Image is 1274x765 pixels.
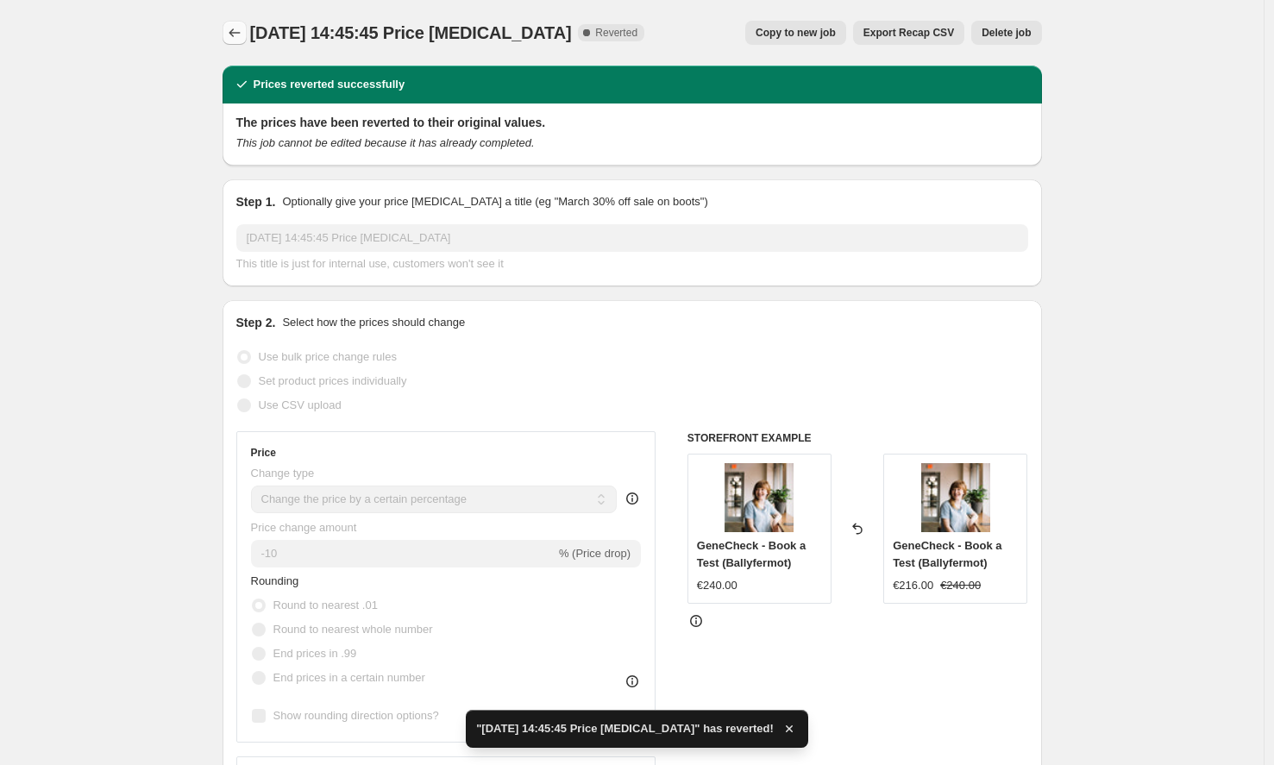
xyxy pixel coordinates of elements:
[259,398,342,411] span: Use CSV upload
[236,314,276,331] h2: Step 2.
[273,671,425,684] span: End prices in a certain number
[282,314,465,331] p: Select how the prices should change
[595,26,637,40] span: Reverted
[251,467,315,480] span: Change type
[259,374,407,387] span: Set product prices individually
[687,431,1028,445] h6: STOREFRONT EXAMPLE
[236,114,1028,131] h2: The prices have been reverted to their original values.
[273,599,378,611] span: Round to nearest .01
[559,547,631,560] span: % (Price drop)
[921,463,990,532] img: brooke-cagle-NoRsyXmHGpI-unsplash_1_1_80x.jpg
[250,23,572,42] span: [DATE] 14:45:45 Price [MEDICAL_DATA]
[273,709,439,722] span: Show rounding direction options?
[236,136,535,149] i: This job cannot be edited because it has already completed.
[236,193,276,210] h2: Step 1.
[971,21,1041,45] button: Delete job
[756,26,836,40] span: Copy to new job
[273,623,433,636] span: Round to nearest whole number
[254,76,405,93] h2: Prices reverted successfully
[893,579,933,592] span: €216.00
[476,720,774,737] span: "[DATE] 14:45:45 Price [MEDICAL_DATA]" has reverted!
[223,21,247,45] button: Price change jobs
[251,446,276,460] h3: Price
[624,490,641,507] div: help
[251,540,555,567] input: -15
[853,21,964,45] button: Export Recap CSV
[251,521,357,534] span: Price change amount
[982,26,1031,40] span: Delete job
[697,539,806,569] span: GeneCheck - Book a Test (Ballyfermot)
[236,257,504,270] span: This title is just for internal use, customers won't see it
[282,193,707,210] p: Optionally give your price [MEDICAL_DATA] a title (eg "March 30% off sale on boots")
[697,579,737,592] span: €240.00
[745,21,846,45] button: Copy to new job
[236,224,1028,252] input: 30% off holiday sale
[863,26,954,40] span: Export Recap CSV
[251,574,299,587] span: Rounding
[273,647,357,660] span: End prices in .99
[940,579,981,592] span: €240.00
[893,539,1001,569] span: GeneCheck - Book a Test (Ballyfermot)
[725,463,794,532] img: brooke-cagle-NoRsyXmHGpI-unsplash_1_1_80x.jpg
[259,350,397,363] span: Use bulk price change rules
